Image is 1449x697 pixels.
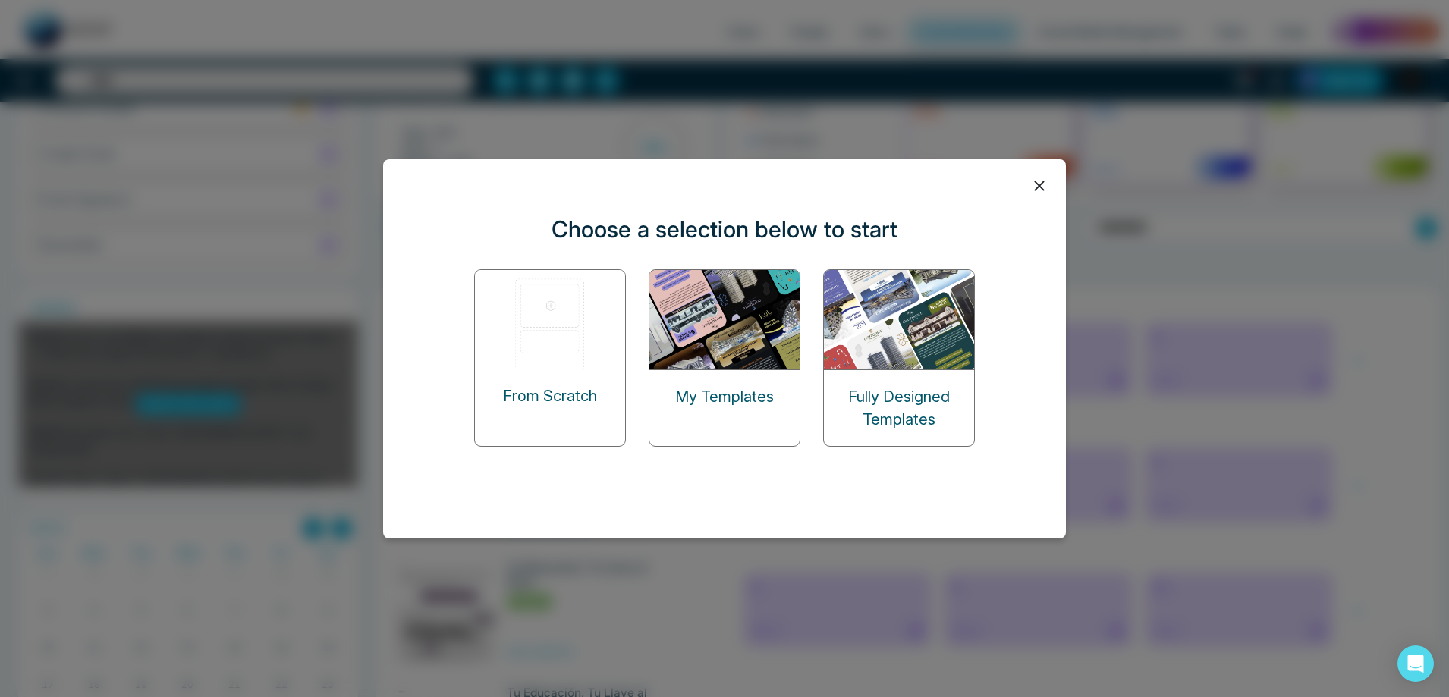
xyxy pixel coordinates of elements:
div: Open Intercom Messenger [1397,645,1434,682]
img: start-from-scratch.png [475,270,627,369]
p: My Templates [675,385,774,408]
p: Choose a selection below to start [552,212,897,246]
img: designed-templates.png [824,270,976,369]
img: my-templates.png [649,270,801,369]
p: Fully Designed Templates [824,385,974,431]
p: From Scratch [503,385,597,407]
